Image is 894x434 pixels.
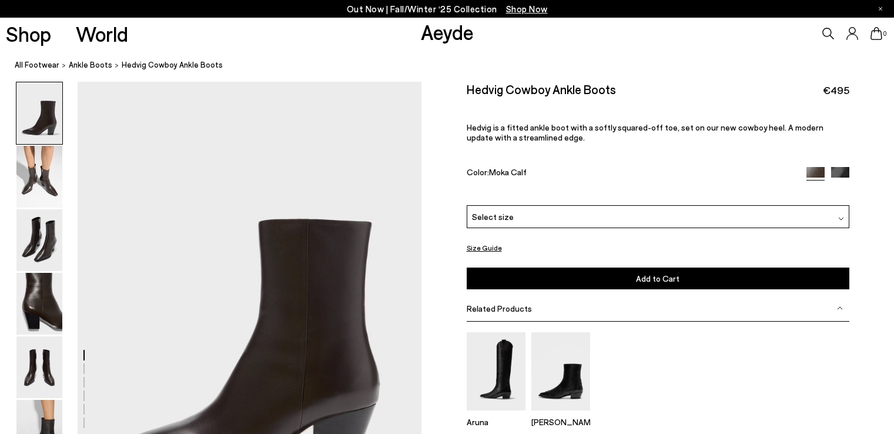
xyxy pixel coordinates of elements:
[467,417,525,427] p: Aruna
[467,303,532,313] span: Related Products
[882,31,888,37] span: 0
[6,24,51,44] a: Shop
[76,24,128,44] a: World
[69,59,112,71] a: ankle boots
[69,60,112,69] span: ankle boots
[489,167,527,177] span: Moka Calf
[636,273,679,283] span: Add to Cart
[506,4,548,14] span: Navigate to /collections/new-in
[15,59,59,71] a: All Footwear
[837,305,843,311] img: svg%3E
[16,273,62,335] img: Hedvig Cowboy Ankle Boots - Image 4
[531,402,590,427] a: Hester Ankle Boots [PERSON_NAME]
[467,268,849,289] button: Add to Cart
[122,59,223,71] span: Hedvig Cowboy Ankle Boots
[531,332,590,410] img: Hester Ankle Boots
[16,146,62,208] img: Hedvig Cowboy Ankle Boots - Image 2
[870,27,882,40] a: 0
[421,19,474,44] a: Aeyde
[347,2,548,16] p: Out Now | Fall/Winter ‘25 Collection
[467,167,795,181] div: Color:
[15,49,894,82] nav: breadcrumb
[467,122,849,142] p: Hedvig is a fitted ankle boot with a softly squared-off toe, set on our new cowboy heel. A modern...
[16,209,62,271] img: Hedvig Cowboy Ankle Boots - Image 3
[531,417,590,427] p: [PERSON_NAME]
[823,83,849,98] span: €495
[16,336,62,398] img: Hedvig Cowboy Ankle Boots - Image 5
[16,82,62,144] img: Hedvig Cowboy Ankle Boots - Image 1
[467,241,502,255] button: Size Guide
[472,211,514,223] span: Select size
[467,82,616,96] h2: Hedvig Cowboy Ankle Boots
[467,402,525,427] a: Aruna Leather Knee-High Cowboy Boots Aruna
[838,216,844,222] img: svg%3E
[467,332,525,410] img: Aruna Leather Knee-High Cowboy Boots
